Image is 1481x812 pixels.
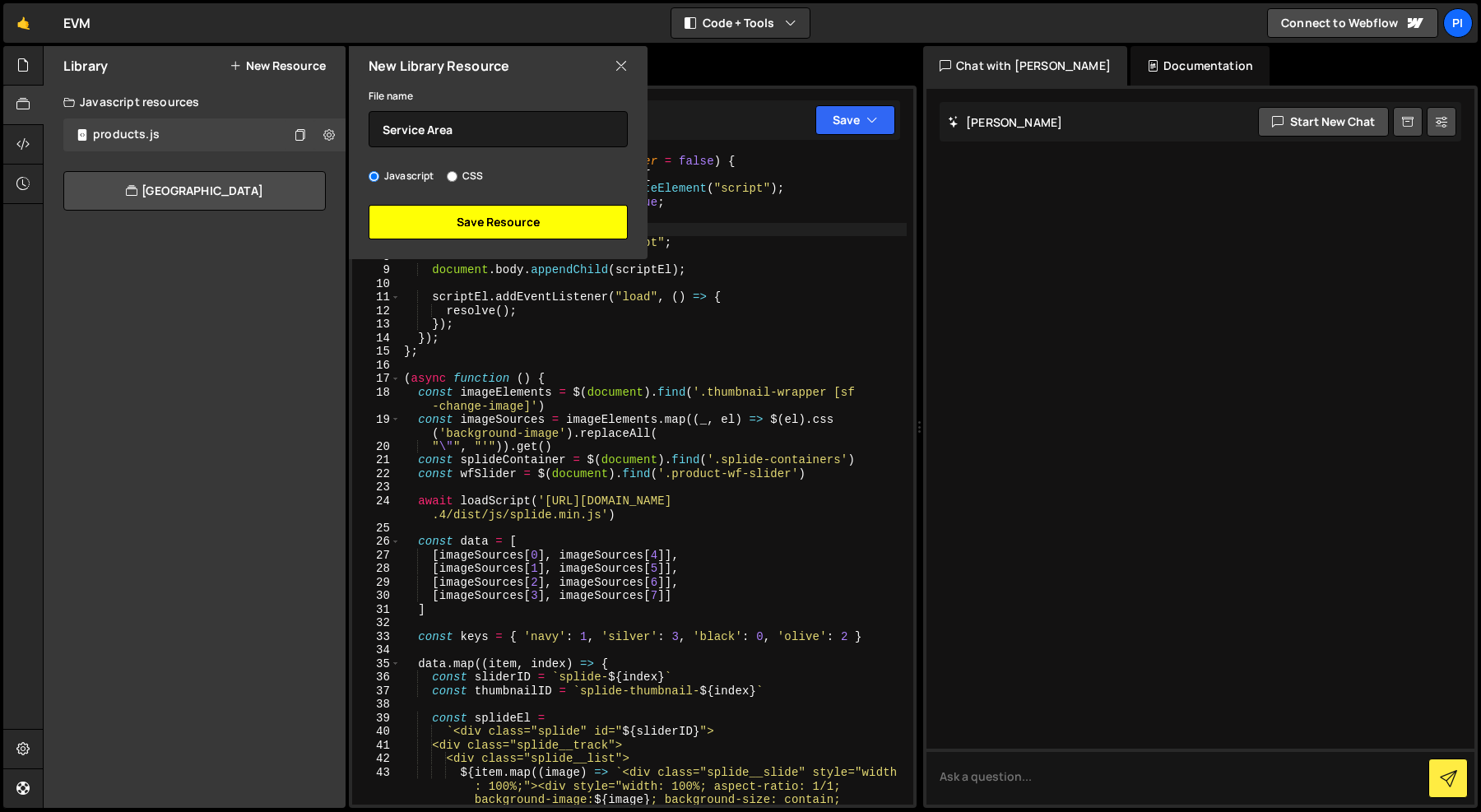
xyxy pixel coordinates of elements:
[352,277,401,291] div: 10
[352,576,401,590] div: 29
[63,171,326,211] a: [GEOGRAPHIC_DATA]
[352,359,401,373] div: 16
[352,345,401,359] div: 15
[369,205,628,239] button: Save Resource
[44,86,346,118] div: Javascript resources
[352,453,401,467] div: 21
[369,88,413,104] label: File name
[352,603,401,617] div: 31
[93,128,160,142] div: products.js
[352,630,401,644] div: 33
[447,168,483,184] label: CSS
[352,739,401,753] div: 41
[352,657,401,671] div: 35
[63,13,91,33] div: EVM
[352,522,401,536] div: 25
[352,698,401,712] div: 38
[352,304,401,318] div: 12
[352,712,401,726] div: 39
[352,684,401,698] div: 37
[948,114,1062,130] h2: [PERSON_NAME]
[63,57,108,75] h2: Library
[352,616,401,630] div: 32
[352,670,401,684] div: 36
[352,535,401,549] div: 26
[352,467,401,481] div: 22
[352,290,401,304] div: 11
[230,59,326,72] button: New Resource
[1267,8,1438,38] a: Connect to Webflow
[3,3,44,43] a: 🤙
[352,386,401,413] div: 18
[352,318,401,332] div: 13
[1130,46,1270,86] div: Documentation
[447,171,457,182] input: CSS
[352,562,401,576] div: 28
[352,643,401,657] div: 34
[923,46,1127,86] div: Chat with [PERSON_NAME]
[352,480,401,494] div: 23
[815,105,895,135] button: Save
[352,725,401,739] div: 40
[352,372,401,386] div: 17
[352,440,401,454] div: 20
[1258,107,1389,137] button: Start new chat
[352,332,401,346] div: 14
[369,111,628,147] input: Name
[671,8,810,38] button: Code + Tools
[352,752,401,766] div: 42
[352,413,401,440] div: 19
[352,494,401,522] div: 24
[352,549,401,563] div: 27
[369,171,379,182] input: Javascript
[1443,8,1473,38] a: Pi
[369,168,434,184] label: Javascript
[369,57,509,75] h2: New Library Resource
[352,263,401,277] div: 9
[352,589,401,603] div: 30
[63,118,346,151] : 17082/31363.js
